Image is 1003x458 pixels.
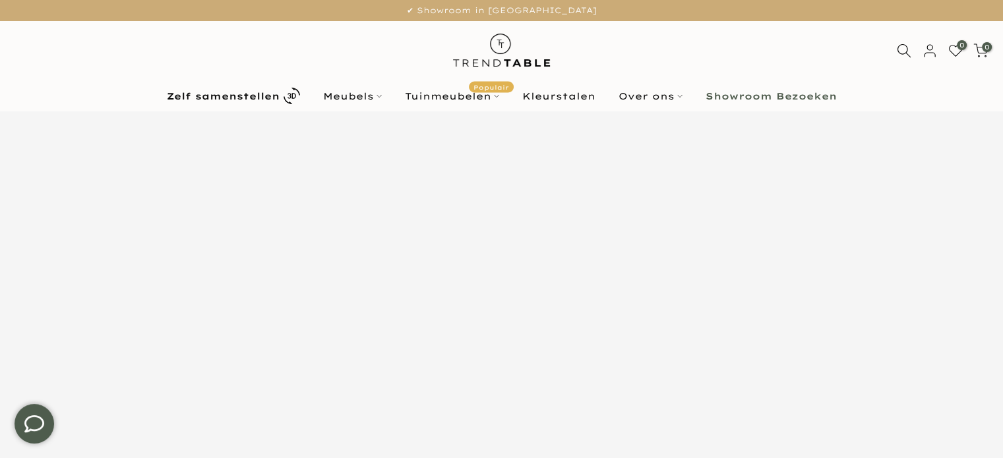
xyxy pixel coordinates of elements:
[469,81,514,92] span: Populair
[393,88,510,104] a: TuinmeubelenPopulair
[311,88,393,104] a: Meubels
[607,88,694,104] a: Over ons
[973,43,988,58] a: 0
[957,40,967,50] span: 0
[982,42,992,52] span: 0
[706,92,837,101] b: Showroom Bezoeken
[444,21,559,80] img: trend-table
[1,391,67,457] iframe: toggle-frame
[948,43,963,58] a: 0
[155,84,311,107] a: Zelf samenstellen
[167,92,280,101] b: Zelf samenstellen
[510,88,607,104] a: Kleurstalen
[16,3,987,18] p: ✔ Showroom in [GEOGRAPHIC_DATA]
[694,88,848,104] a: Showroom Bezoeken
